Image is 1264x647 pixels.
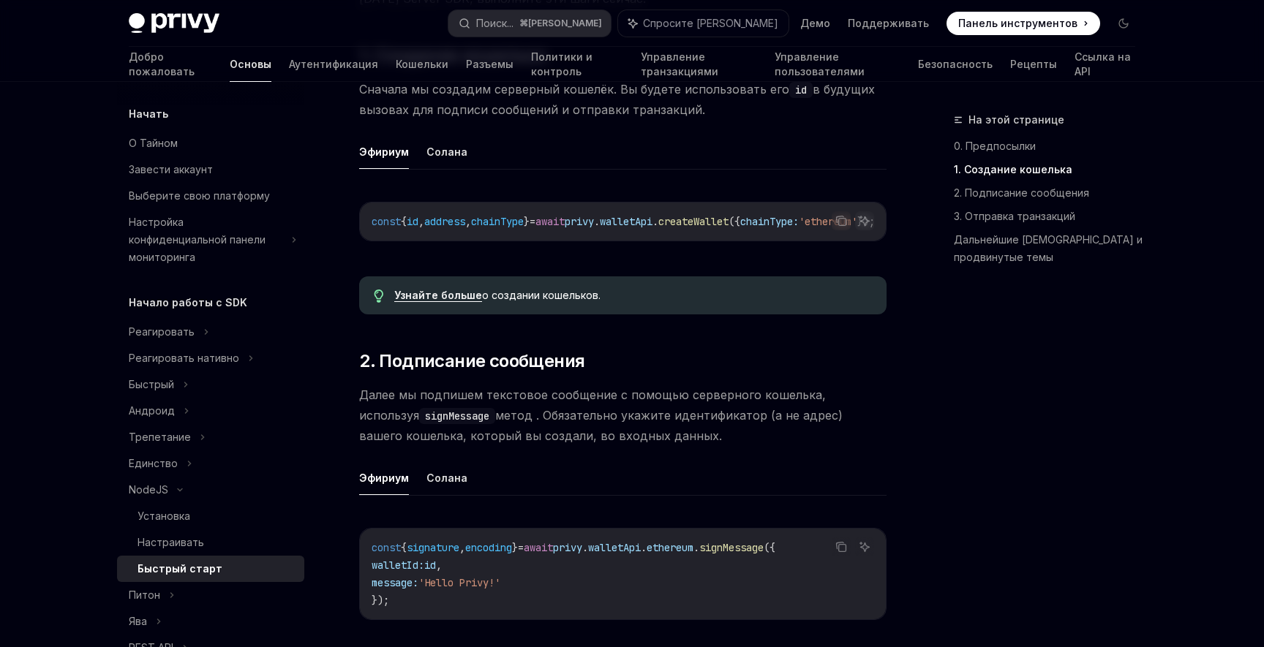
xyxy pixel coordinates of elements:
[359,387,826,423] font: Далее мы подпишем текстовое сообщение с помощью серверного кошелька, используя
[799,215,857,228] span: 'ethereum'
[407,215,418,228] span: id
[465,541,512,554] span: encoding
[647,541,693,554] span: ethereum
[359,472,409,484] font: Эфириум
[230,47,271,82] a: Основы
[129,163,213,175] font: Завести аккаунт
[600,215,652,228] span: walletApi
[643,17,778,29] font: Спросите [PERSON_NAME]
[641,541,647,554] span: .
[129,325,195,338] font: Реагировать
[129,483,168,496] font: NodeJS
[394,289,482,302] a: Узнайте больше
[448,10,611,37] button: Поиск...⌘[PERSON_NAME]
[855,537,874,556] button: Спросите ИИ
[1010,47,1057,82] a: Рецепты
[954,186,1089,199] font: 2. Подписание сообщения
[954,205,1147,228] a: 3. Отправка транзакций
[426,135,467,169] button: Солана
[129,352,239,364] font: Реагировать нативно
[518,541,524,554] span: =
[565,215,594,228] span: privy
[117,130,304,156] a: О Тайном
[401,215,407,228] span: {
[641,47,757,82] a: Управление транзакциями
[396,58,448,70] font: Кошельки
[512,541,518,554] span: }
[471,215,524,228] span: chainType
[426,145,467,158] font: Солана
[528,18,602,29] font: [PERSON_NAME]
[129,189,270,202] font: Выберите свою платформу
[618,10,789,37] button: Спросите [PERSON_NAME]
[129,615,147,627] font: Ява
[466,58,513,70] font: Разъемы
[424,559,436,572] span: id
[129,457,178,469] font: Единство
[359,461,409,495] button: Эфириум
[968,113,1064,126] font: На этой странице
[535,215,565,228] span: await
[426,472,467,484] font: Солана
[138,562,222,575] font: Быстрый старт
[918,58,993,70] font: Безопасность
[359,350,584,371] font: 2. Подписание сообщения
[641,50,718,77] font: Управление транзакциями
[524,541,553,554] span: await
[531,47,623,82] a: Политики и контроль
[954,233,1143,263] font: Дальнейшие [DEMOGRAPHIC_DATA] и продвинутые темы
[519,18,528,29] font: ⌘
[832,537,851,556] button: Скопировать содержимое из блока кода
[588,541,641,554] span: walletApi
[740,215,799,228] span: chainType:
[693,541,699,554] span: .
[372,541,401,554] span: const
[117,503,304,529] a: Установка
[436,559,442,572] span: ,
[129,378,174,390] font: Быстрый
[426,461,467,495] button: Солана
[129,107,168,120] font: Начать
[129,50,195,77] font: Добро пожаловать
[129,404,175,417] font: Андроид
[401,541,407,554] span: {
[954,228,1147,269] a: Дальнейшие [DEMOGRAPHIC_DATA] и продвинутые темы
[374,290,384,303] svg: Кончик
[129,47,212,82] a: Добро пожаловать
[658,215,729,228] span: createWallet
[954,140,1036,152] font: 0. Предпосылки
[359,135,409,169] button: Эфириум
[729,215,740,228] span: ({
[531,50,592,77] font: Политики и контроль
[418,215,424,228] span: ,
[582,541,588,554] span: .
[954,181,1147,205] a: 2. Подписание сообщения
[359,145,409,158] font: Эфириум
[372,594,389,607] span: });
[129,431,191,443] font: Трепетание
[699,541,764,554] span: signMessage
[800,16,830,31] a: Демо
[372,576,418,589] span: message:
[482,289,601,301] font: о создании кошельков.
[129,216,266,263] font: Настройка конфиденциальной панели мониторинга
[117,156,304,183] a: Завести аккаунт
[129,296,247,309] font: Начало работы с SDK
[459,541,465,554] span: ,
[775,50,865,77] font: Управление пользователями
[407,541,459,554] span: signature
[418,576,500,589] span: 'Hello Privy!'
[359,408,843,443] font: метод . Обязательно укажите идентификатор (а не адрес) вашего кошелька, который вы создали, во вх...
[117,556,304,582] a: Быстрый старт
[800,17,830,29] font: Демо
[947,12,1100,35] a: Панель инструментов
[1075,47,1135,82] a: Ссылка на API
[848,17,929,29] font: Поддерживать
[530,215,535,228] span: =
[553,541,582,554] span: privy
[855,211,874,230] button: Спросите ИИ
[396,47,448,82] a: Кошельки
[138,536,204,548] font: Настраивать
[789,82,813,98] code: id
[652,215,658,228] span: .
